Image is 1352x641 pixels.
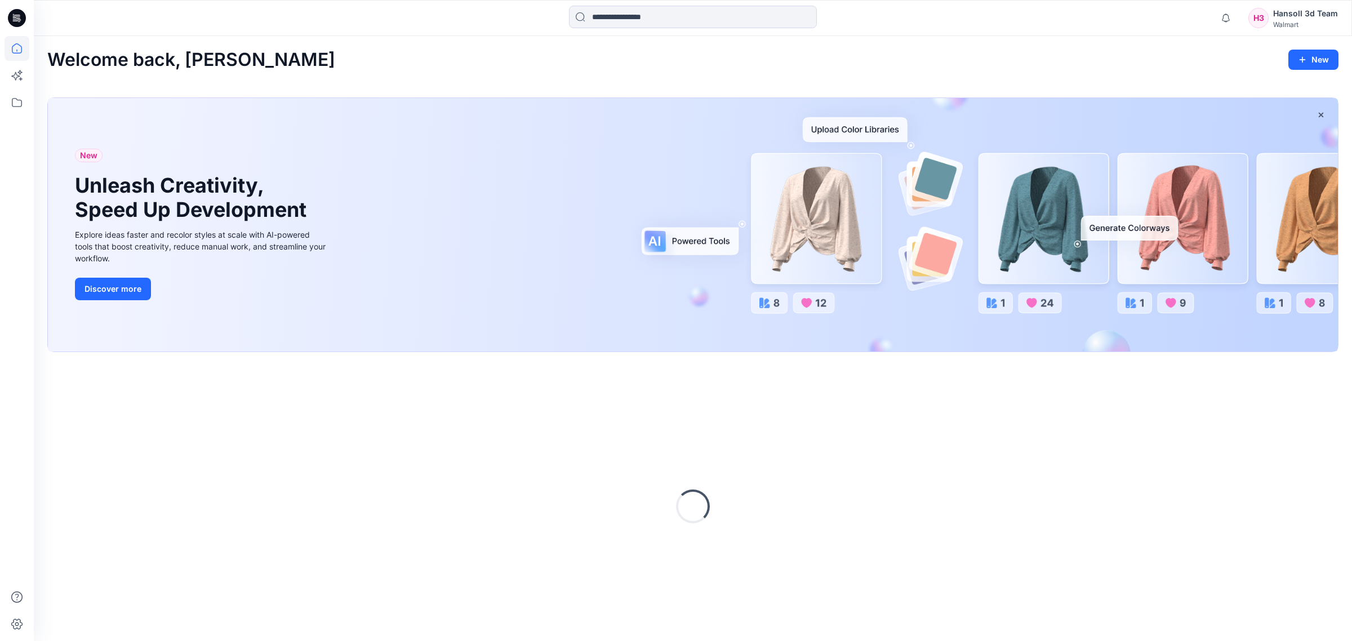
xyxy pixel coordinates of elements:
[75,278,328,300] a: Discover more
[1273,7,1338,20] div: Hansoll 3d Team
[75,278,151,300] button: Discover more
[1288,50,1338,70] button: New
[75,229,328,264] div: Explore ideas faster and recolor styles at scale with AI-powered tools that boost creativity, red...
[47,50,335,70] h2: Welcome back, [PERSON_NAME]
[1248,8,1269,28] div: H3
[80,149,97,162] span: New
[1273,20,1338,29] div: Walmart
[75,173,312,222] h1: Unleash Creativity, Speed Up Development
